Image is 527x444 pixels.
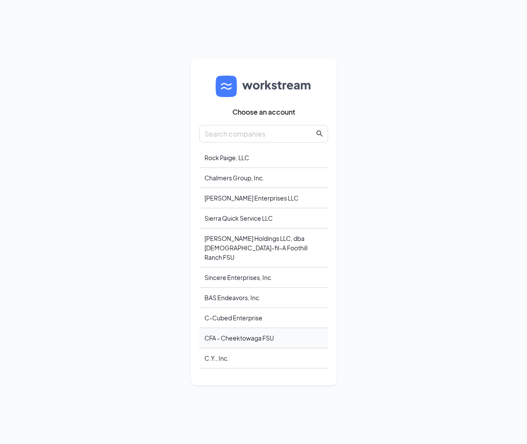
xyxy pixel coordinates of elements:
[199,288,328,308] div: BAS Endeavors, Inc.
[199,268,328,288] div: Sincere Enterprises, Inc.
[199,148,328,168] div: Rock Paige, LLC
[199,308,328,328] div: C-Cubed Enterprise
[199,188,328,208] div: [PERSON_NAME] Enterprises LLC
[204,128,314,139] input: Search companies
[199,328,328,348] div: CFA - Cheektowaga FSU
[232,108,295,116] span: Choose an account
[316,130,323,137] span: search
[216,76,312,97] img: logo
[199,168,328,188] div: Chalmers Group, Inc.
[199,208,328,228] div: Sierra Quick Service LLC
[199,228,328,268] div: [PERSON_NAME] Holdings LLC, dba [DEMOGRAPHIC_DATA]-fil-A Foothill Ranch FSU
[199,348,328,368] div: C.Y., Inc.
